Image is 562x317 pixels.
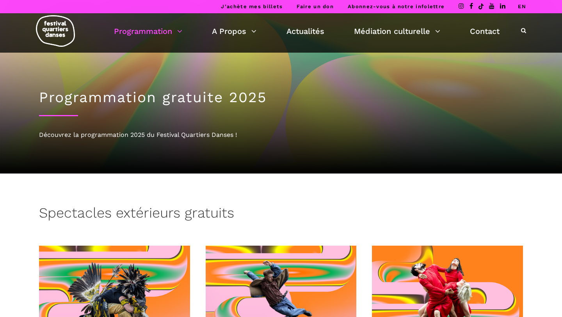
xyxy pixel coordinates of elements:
[286,25,324,38] a: Actualités
[470,25,500,38] a: Contact
[39,89,523,106] h1: Programmation gratuite 2025
[114,25,182,38] a: Programmation
[297,4,334,9] a: Faire un don
[39,205,234,224] h3: Spectacles extérieurs gratuits
[518,4,526,9] a: EN
[212,25,256,38] a: A Propos
[348,4,445,9] a: Abonnez-vous à notre infolettre
[36,15,75,47] img: logo-fqd-med
[354,25,440,38] a: Médiation culturelle
[221,4,283,9] a: J’achète mes billets
[39,130,523,140] div: Découvrez la programmation 2025 du Festival Quartiers Danses !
